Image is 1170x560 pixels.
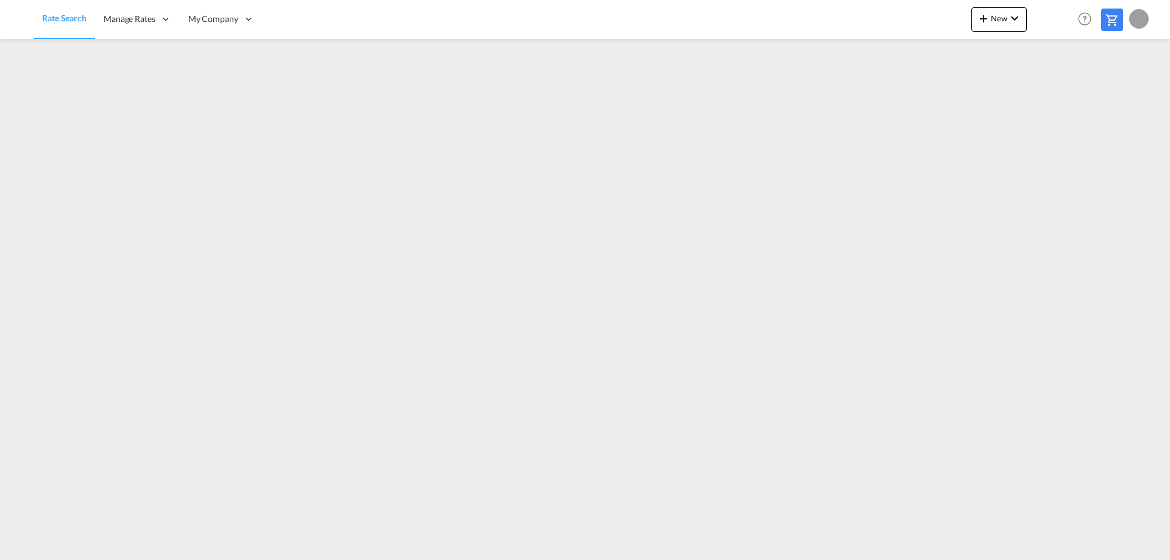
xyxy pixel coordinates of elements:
md-icon: icon-chevron-down [1007,11,1022,26]
div: Help [1074,9,1101,30]
span: My Company [188,13,238,25]
button: icon-plus 400-fgNewicon-chevron-down [971,7,1027,32]
span: Rate Search [42,13,87,23]
span: New [976,13,1022,23]
span: Help [1074,9,1095,29]
span: Manage Rates [104,13,155,25]
md-icon: icon-plus 400-fg [976,11,991,26]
